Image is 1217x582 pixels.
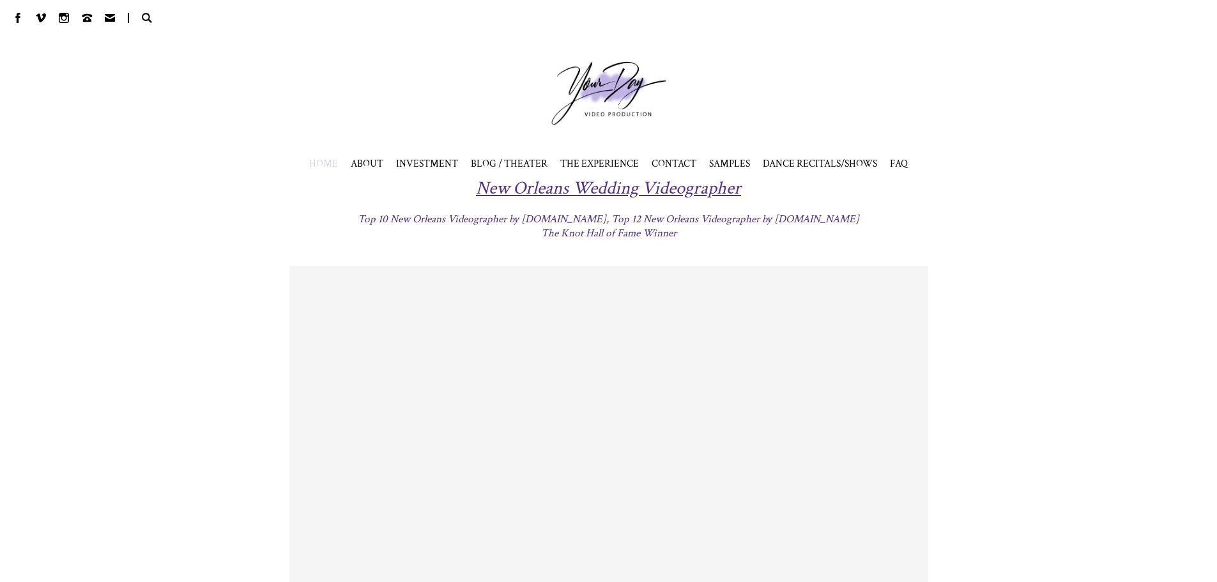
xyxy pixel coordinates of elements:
[560,157,639,170] a: THE EXPERIENCE
[532,42,685,144] a: Your Day Production Logo
[541,226,677,240] span: The Knot Hall of Fame Winner
[351,157,383,170] a: ABOUT
[358,212,859,226] span: Top 10 New Orleans Videographer by [DOMAIN_NAME], Top 12 New Orleans Videographer by [DOMAIN_NAME]
[890,157,908,170] a: FAQ
[763,157,877,170] span: DANCE RECITALS/SHOWS
[709,157,750,170] span: SAMPLES
[652,157,696,170] a: CONTACT
[396,157,458,170] a: INVESTMENT
[471,157,547,170] a: BLOG / THEATER
[476,176,741,200] span: New Orleans Wedding Videographer
[309,157,338,170] a: HOME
